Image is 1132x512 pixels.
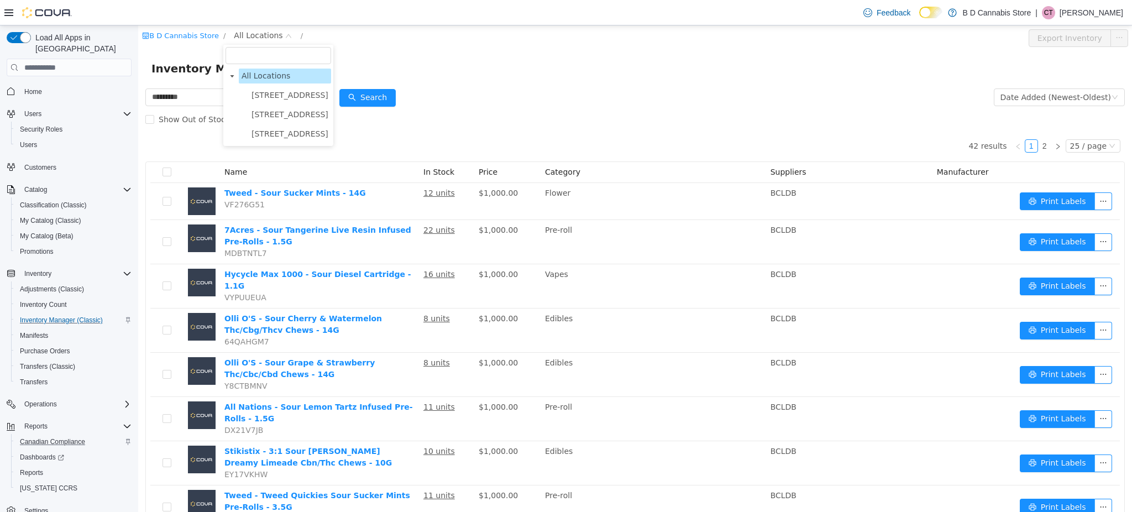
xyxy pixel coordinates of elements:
span: Users [20,140,37,149]
button: icon: ellipsis [956,429,974,447]
span: Reports [20,468,43,477]
button: Transfers [11,374,136,390]
span: Promotions [20,247,54,256]
span: $1,000.00 [340,289,380,297]
span: Transfers [15,375,132,389]
span: Inventory Manager [13,34,139,52]
input: Dark Mode [919,7,942,18]
u: 8 units [285,333,312,342]
i: icon: left [877,118,883,124]
a: My Catalog (Classic) [15,214,86,227]
u: 11 units [285,377,317,386]
span: Security Roles [20,125,62,134]
td: Edibles [402,327,628,372]
button: icon: printerPrint Labels [882,252,957,270]
span: CT [1044,6,1053,19]
a: Canadian Compliance [15,435,90,448]
li: Next Page [913,114,926,127]
li: 1 [887,114,900,127]
button: Inventory Manager (Classic) [11,312,136,328]
a: Customers [20,161,61,174]
a: Purchase Orders [15,344,75,358]
button: Canadian Compliance [11,434,136,450]
p: | [1035,6,1037,19]
a: Security Roles [15,123,67,136]
p: [PERSON_NAME] [1060,6,1123,19]
i: icon: shop [4,7,11,14]
u: 16 units [285,244,317,253]
i: icon: caret-down [91,48,97,54]
li: 42 results [830,114,868,127]
button: icon: ellipsis [956,167,974,185]
a: Transfers (Classic) [15,360,80,373]
a: icon: shopB D Cannabis Store [4,6,81,14]
span: DX21V7JB [86,400,125,409]
img: Tweed - Sour Sucker Mints - 14G placeholder [50,162,77,190]
i: icon: down [971,117,977,125]
td: Edibles [402,416,628,460]
span: Category [407,142,442,151]
span: All Locations [96,4,144,16]
img: Hycycle Max 1000 - Sour Diesel Cartridge - 1.1G placeholder [50,243,77,271]
img: Olli O'S - Sour Cherry & Watermelon Thc/Cbg/Thcv Chews - 14G placeholder [50,288,77,315]
span: Reports [24,422,48,431]
span: $1,000.00 [340,244,380,253]
i: icon: down [147,7,154,15]
p: B D Cannabis Store [962,6,1031,19]
button: Users [20,107,46,121]
a: Promotions [15,245,58,258]
a: Dashboards [11,450,136,465]
span: BCLDB [632,466,658,474]
span: $1,000.00 [340,421,380,430]
span: My Catalog (Beta) [20,232,74,241]
span: Users [24,109,41,118]
span: Operations [24,400,57,409]
span: 64QAHGM7 [86,312,131,321]
button: icon: ellipsis [956,473,974,491]
span: Inventory Count [15,298,132,311]
span: Dashboards [20,453,64,462]
span: $1,000.00 [340,333,380,342]
button: Reports [2,419,136,434]
span: BCLDB [632,377,658,386]
a: Home [20,85,46,98]
span: $1,000.00 [340,377,380,386]
a: Transfers [15,375,52,389]
span: Purchase Orders [15,344,132,358]
span: MDBTNTL7 [86,223,129,232]
span: Manufacturer [799,142,851,151]
button: Reports [11,465,136,480]
button: icon: searchSearch [201,64,258,81]
span: In Stock [285,142,316,151]
li: Previous Page [873,114,887,127]
span: / [163,6,165,14]
button: Export Inventory [890,4,973,22]
button: icon: ellipsis [956,208,974,226]
span: 102-4746 Lakelse Ave. [111,62,193,77]
span: Load All Apps in [GEOGRAPHIC_DATA] [31,32,132,54]
span: Y8CTBMNV [86,356,129,365]
li: 2 [900,114,913,127]
span: Manifests [20,331,48,340]
td: Pre-roll [402,372,628,416]
span: Promotions [15,245,132,258]
u: 8 units [285,289,312,297]
td: Flower [402,158,628,195]
button: Classification (Classic) [11,197,136,213]
span: Canadian Compliance [15,435,132,448]
span: Home [20,84,132,98]
span: Users [20,107,132,121]
span: Transfers (Classic) [20,362,75,371]
span: [STREET_ADDRESS] [113,104,190,113]
a: Stikistix - 3:1 Sour [PERSON_NAME] Dreamy Limeade Cbn/Thc Chews - 10G [86,421,254,442]
a: Users [15,138,41,151]
u: 10 units [285,421,317,430]
i: icon: down [973,69,980,76]
button: Purchase Orders [11,343,136,359]
span: Catalog [20,183,132,196]
button: My Catalog (Classic) [11,213,136,228]
span: Reports [20,420,132,433]
button: icon: ellipsis [972,4,990,22]
button: Customers [2,159,136,175]
span: Inventory Manager (Classic) [15,314,132,327]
